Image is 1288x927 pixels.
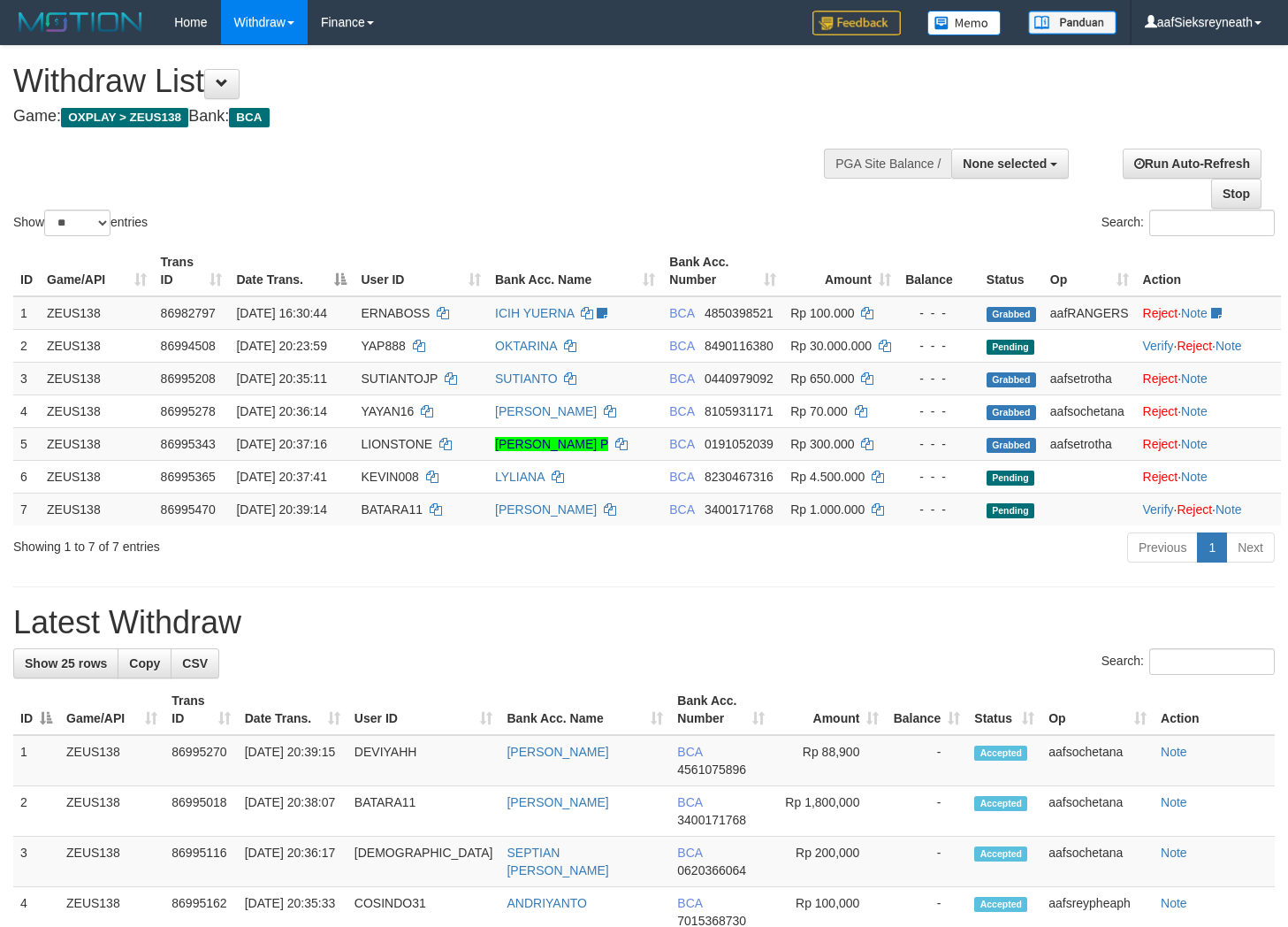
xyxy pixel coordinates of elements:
a: CSV [171,648,219,678]
td: BATARA11 [347,786,500,837]
span: LIONSTONE [361,437,432,451]
span: OXPLAY > ZEUS138 [61,108,188,127]
span: Copy 3400171768 to clipboard [677,813,746,827]
th: Game/API: activate to sort column ascending [40,246,154,296]
th: Game/API: activate to sort column ascending [59,685,164,735]
label: Search: [1101,648,1275,675]
span: Copy 4561075896 to clipboard [677,762,746,777]
span: [DATE] 20:36:14 [236,404,326,418]
span: Grabbed [987,372,1036,387]
a: Next [1226,532,1275,563]
td: ZEUS138 [40,329,154,362]
span: 86995278 [161,404,216,418]
td: 3 [13,362,40,395]
th: ID: activate to sort column descending [13,685,59,735]
a: SUTIANTO [495,372,558,386]
h1: Latest Withdraw [13,605,1275,640]
td: ZEUS138 [40,395,154,427]
td: 1 [13,296,40,330]
a: ANDRIYANTO [507,896,587,910]
div: - - - [905,468,972,486]
a: [PERSON_NAME] P [495,437,608,451]
th: ID [13,246,40,296]
a: Note [1181,372,1208,386]
th: Amount: activate to sort column ascending [783,246,898,296]
td: · · [1136,329,1281,362]
td: 5 [13,427,40,460]
td: [DEMOGRAPHIC_DATA] [347,837,500,887]
td: 7 [13,493,40,525]
div: - - - [905,501,972,518]
div: - - - [905,304,972,322]
td: 2 [13,329,40,362]
a: Reject [1177,339,1212,353]
label: Search: [1101,210,1275,236]
td: [DATE] 20:36:17 [238,837,347,887]
a: Reject [1143,470,1178,484]
th: Balance [898,246,979,296]
td: ZEUS138 [40,296,154,330]
a: Reject [1143,437,1178,451]
td: [DATE] 20:38:07 [238,786,347,837]
th: Status: activate to sort column ascending [967,685,1041,735]
span: BCA [669,437,694,451]
span: Accepted [974,897,1027,912]
td: Rp 88,900 [772,735,887,786]
td: 86995270 [164,735,237,786]
th: Op: activate to sort column ascending [1041,685,1154,735]
a: [PERSON_NAME] [495,502,597,517]
span: Copy 8490116380 to clipboard [705,339,774,353]
span: Rp 100.000 [790,306,854,320]
span: 86995365 [161,470,216,484]
div: - - - [905,435,972,453]
img: Button%20Memo.svg [927,11,1002,35]
button: None selected [951,149,1069,179]
td: ZEUS138 [59,735,164,786]
a: 1 [1197,532,1227,563]
a: Reject [1143,404,1178,418]
a: Note [1161,745,1187,759]
img: panduan.png [1028,11,1117,34]
a: Stop [1211,179,1261,209]
th: Trans ID: activate to sort column ascending [164,685,237,735]
div: - - - [905,370,972,387]
td: 86995018 [164,786,237,837]
a: Reject [1143,306,1178,320]
td: aafsetrotha [1043,427,1136,460]
a: [PERSON_NAME] [507,795,608,809]
th: Balance: activate to sort column ascending [886,685,967,735]
span: Grabbed [987,405,1036,420]
td: 3 [13,837,59,887]
td: ZEUS138 [59,837,164,887]
span: Copy 0620366064 to clipboard [677,863,746,877]
span: 86995208 [161,372,216,386]
td: - [886,837,967,887]
span: [DATE] 20:39:14 [236,502,326,517]
h1: Withdraw List [13,64,841,99]
th: Status [979,246,1043,296]
th: Bank Acc. Number: activate to sort column ascending [662,246,783,296]
span: YAYAN16 [361,404,414,418]
td: · [1136,296,1281,330]
span: 86995343 [161,437,216,451]
td: aafsetrotha [1043,362,1136,395]
span: KEVIN008 [361,470,418,484]
a: Run Auto-Refresh [1123,149,1261,179]
span: Pending [987,471,1034,486]
td: · [1136,395,1281,427]
span: Pending [987,503,1034,518]
span: SUTIANTOJP [361,372,438,386]
th: Action [1154,685,1275,735]
span: 86995470 [161,502,216,517]
a: Reject [1143,372,1178,386]
td: 2 [13,786,59,837]
span: Rp 4.500.000 [790,470,865,484]
span: BCA [677,846,702,860]
td: ZEUS138 [59,786,164,837]
a: Show 25 rows [13,648,118,678]
td: 86995116 [164,837,237,887]
div: - - - [905,337,972,355]
span: Copy 3400171768 to clipboard [705,502,774,517]
td: DEVIYAHH [347,735,500,786]
td: [DATE] 20:39:15 [238,735,347,786]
